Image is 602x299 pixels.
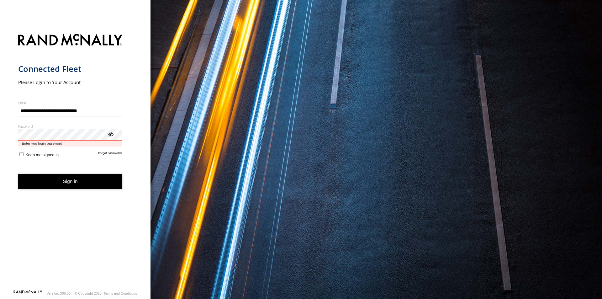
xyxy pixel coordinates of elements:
label: Password [18,124,123,129]
input: Keep me signed in [19,152,24,156]
h2: Please Login to Your Account [18,79,123,85]
a: Forgot password? [98,151,123,157]
div: Version: 306.00 [47,291,71,295]
label: Email [18,100,123,105]
img: Rand McNally [18,33,123,49]
a: Visit our Website [13,290,42,296]
button: Sign in [18,174,123,189]
div: ViewPassword [107,131,114,137]
form: main [18,30,133,290]
div: © Copyright 2025 - [75,291,137,295]
a: Terms and Conditions [104,291,137,295]
h1: Connected Fleet [18,64,123,74]
span: Keep me signed in [25,152,59,157]
span: Enter you login password [18,141,123,147]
